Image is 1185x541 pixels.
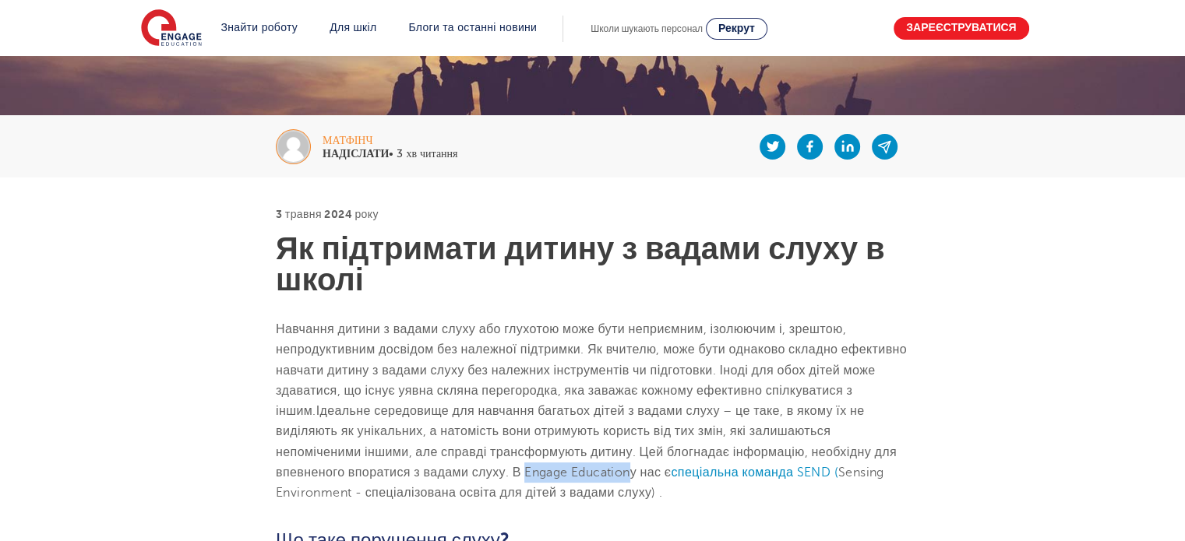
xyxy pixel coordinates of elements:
font: . В Engage Education [506,465,630,480]
font: Зареєструватися [906,23,1016,34]
font: надає інформацію, необхідну для впевненого впоратися з вадами слуху [276,445,897,480]
a: Рекрут [706,18,767,40]
a: Блоги та останні новини [408,22,537,33]
a: Знайти роботу [221,22,298,33]
a: Для шкіл [330,22,376,33]
font: Ідеальне середовище для навчання багатьох дітей з вадами слуху – це таке, в якому їх не виділяють... [276,404,864,459]
img: Залучення освіти [141,9,202,48]
font: Школи шукають персонал [591,23,703,34]
font: 3 травня 2024 року [276,208,379,220]
font: матфінч [323,135,373,146]
font: у нас є [630,465,672,480]
font: • 3 хв читання [389,148,457,160]
font: Рекрут [718,23,755,34]
a: Зареєструватися [894,17,1028,40]
font: НАДІСЛАТИ [323,148,389,160]
a: спеціальна команда SEND ( [671,465,838,480]
font: Як підтримати дитину з вадами слуху в школі [276,231,885,297]
font: Навчання дитини з вадами слуху або глухотою може бути неприємним, ізолюючим і, зрештою, непродукт... [276,322,907,418]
